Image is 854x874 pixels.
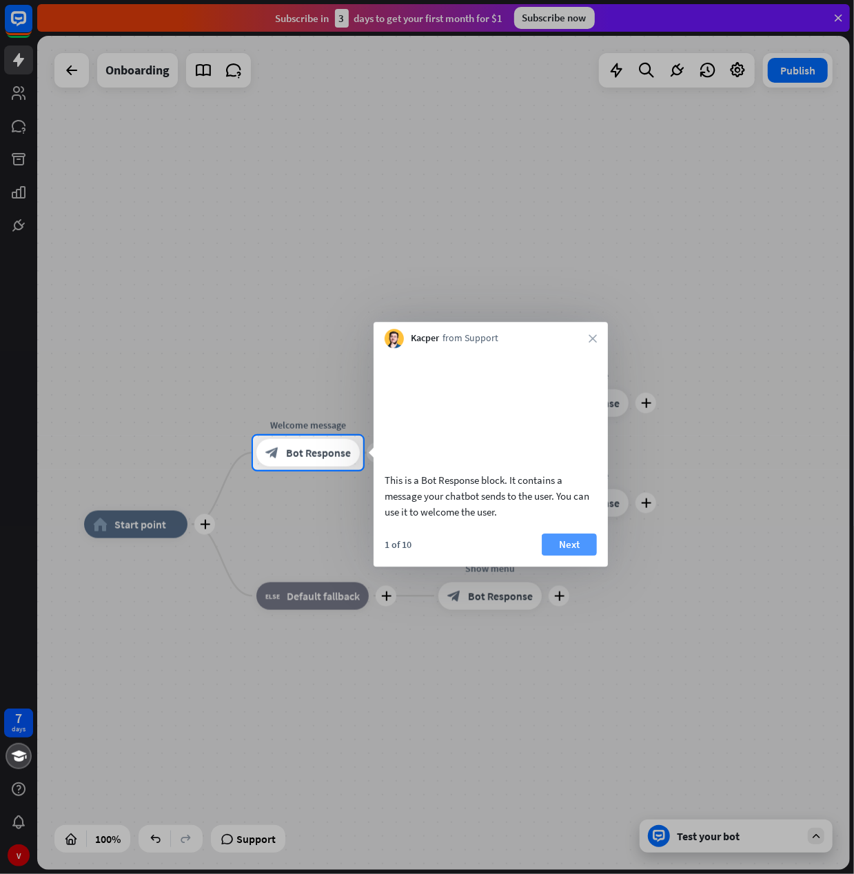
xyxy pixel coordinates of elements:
span: Kacper [411,332,439,346]
span: from Support [443,332,498,346]
i: close [589,334,597,343]
button: Open LiveChat chat widget [11,6,52,47]
span: Bot Response [286,446,351,460]
div: 1 of 10 [385,538,411,551]
button: Next [542,533,597,556]
i: block_bot_response [265,446,279,460]
div: This is a Bot Response block. It contains a message your chatbot sends to the user. You can use i... [385,472,597,520]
